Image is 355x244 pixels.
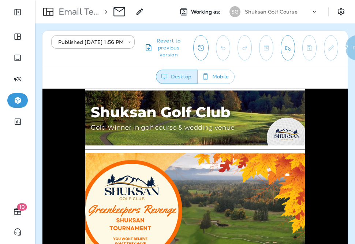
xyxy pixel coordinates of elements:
button: Expand Sidebar [7,5,28,19]
button: Desktop [156,70,198,84]
div: SG [229,6,240,17]
img: Shuksan Golf Club [43,2,262,57]
span: Working as: [191,9,222,15]
p: > [101,6,108,17]
button: Settings [335,5,348,18]
div: Published [DATE] 1:56 PM [56,38,123,46]
button: 19 [7,204,28,219]
p: Shuksan Golf Course [245,9,298,15]
button: Send test email [281,35,295,60]
button: View Changelog [193,35,209,60]
img: Shuksan Golf Club's Greenskeepers Revenge [43,64,262,188]
span: 19 [17,203,27,211]
button: Revert to previous version [141,35,187,60]
p: Email Template [56,6,101,17]
button: Mobile [197,70,235,84]
span: Revert to previous version [153,37,184,58]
